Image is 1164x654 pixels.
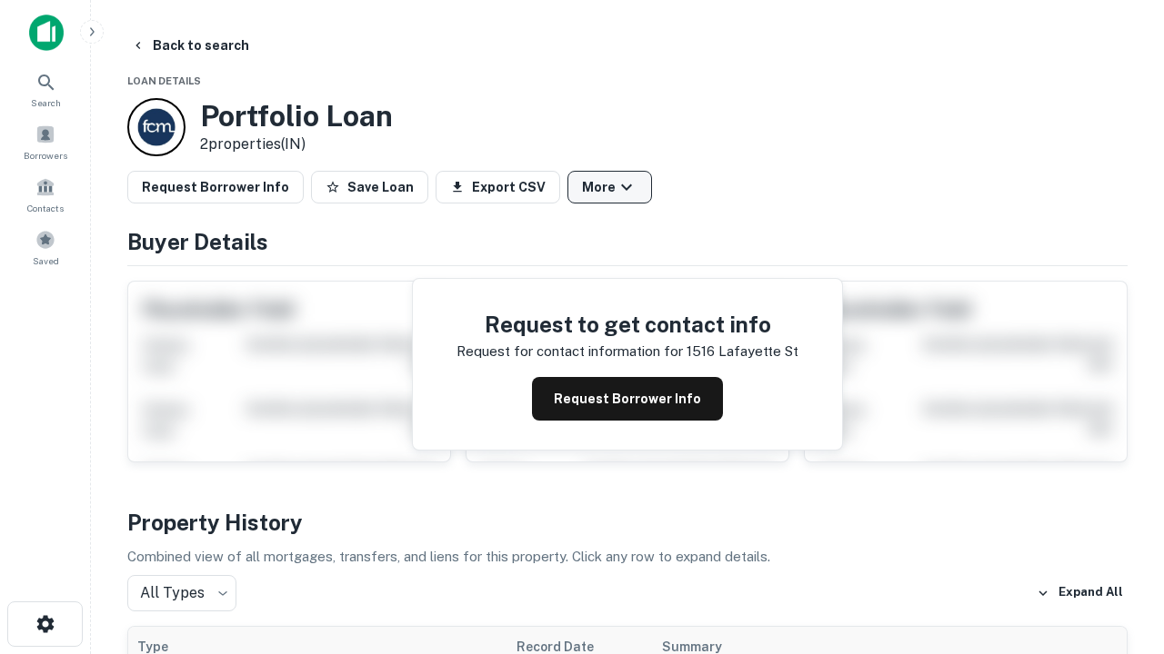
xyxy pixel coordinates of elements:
p: Combined view of all mortgages, transfers, and liens for this property. Click any row to expand d... [127,546,1128,568]
h4: Request to get contact info [457,308,798,341]
span: Saved [33,253,59,268]
button: Export CSV [436,171,560,203]
button: Save Loan [311,171,428,203]
span: Contacts [27,201,64,215]
a: Saved [5,223,85,272]
p: 1516 lafayette st [687,341,798,362]
a: Borrowers [5,117,85,166]
button: Expand All [1032,580,1128,607]
span: Borrowers [24,148,67,163]
p: Request for contact information for [457,341,683,362]
p: 2 properties (IN) [200,134,393,155]
h4: Buyer Details [127,225,1128,258]
div: All Types [127,575,236,611]
h3: Portfolio Loan [200,99,393,134]
a: Contacts [5,170,85,219]
img: capitalize-icon.png [29,15,64,51]
button: Request Borrower Info [127,171,304,203]
span: Search [31,95,61,110]
button: More [567,171,652,203]
iframe: Chat Widget [1073,509,1164,596]
button: Back to search [124,29,256,62]
h4: Property History [127,506,1128,539]
span: Loan Details [127,75,201,86]
button: Request Borrower Info [532,377,723,421]
a: Search [5,64,85,114]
